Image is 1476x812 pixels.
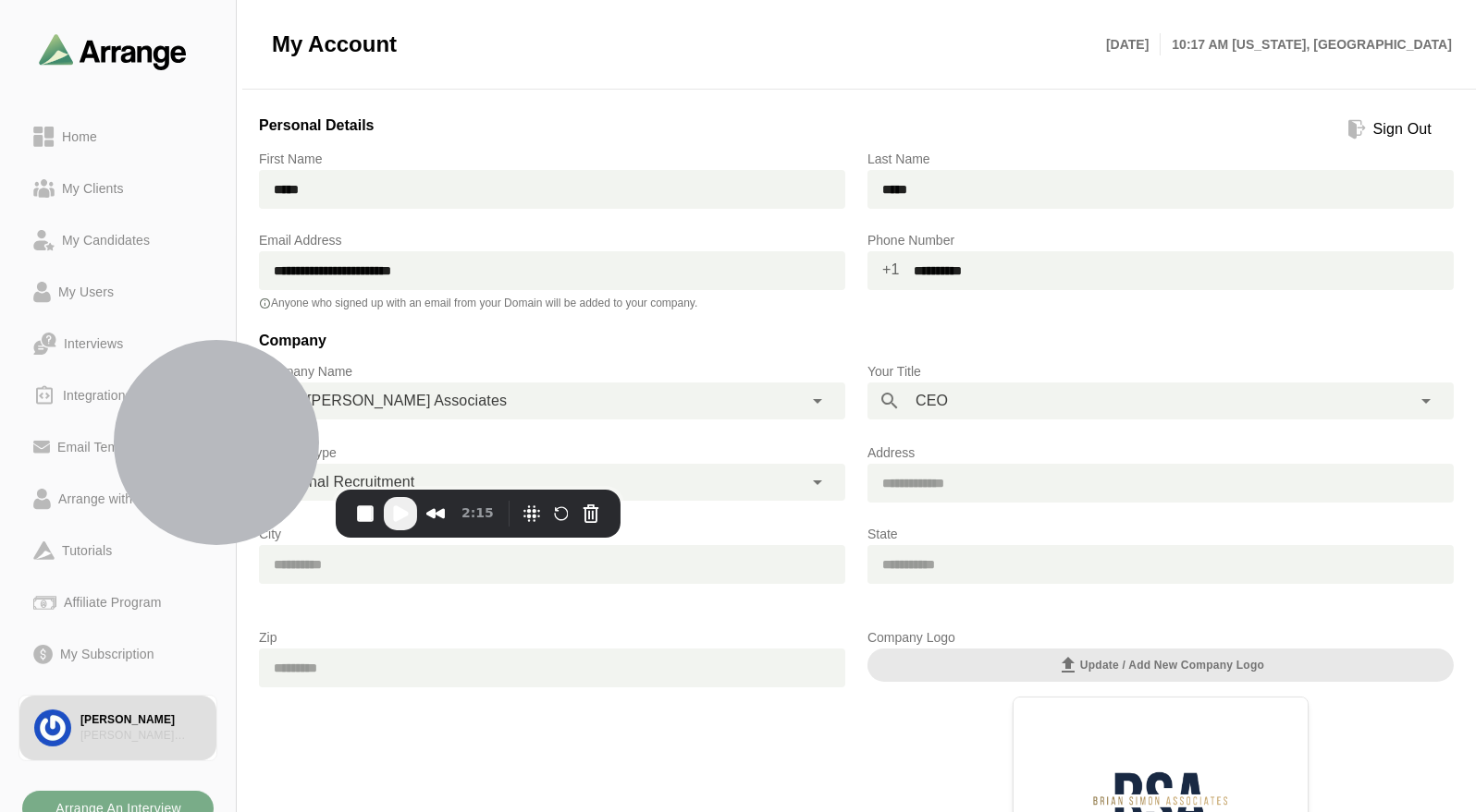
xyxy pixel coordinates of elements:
div: Interviews [56,333,130,355]
a: Interviews [18,318,217,370]
p: First Name [259,148,845,170]
p: State [867,523,1454,545]
p: Your Title [867,360,1454,382]
p: Email Address [259,229,845,251]
h3: Personal Details [259,114,375,145]
div: My Users [51,281,121,303]
h3: Company [259,329,1454,360]
p: Company Logo [867,626,1454,648]
p: Zip [259,626,845,648]
p: [DATE] [1106,33,1161,55]
div: CEO [867,382,1454,419]
a: Email Templates [18,421,217,473]
span: +1 [867,251,900,288]
div: [PERSON_NAME] [80,712,202,728]
p: Industry Type [259,442,845,464]
a: Arrange with me [18,473,217,525]
p: Address [867,442,1454,464]
div: Affiliate Program [56,591,168,613]
div: Email Templates [50,436,161,458]
div: Integrations [55,384,140,406]
div: Home [55,126,105,148]
span: CEO [916,389,948,413]
span: External Recruitment [274,470,414,494]
a: Integrations [18,370,217,421]
a: Tutorials [18,525,217,576]
div: Arrange with me [51,488,162,510]
div: My Subscription [53,643,162,665]
div: My Clients [55,177,131,200]
a: My Clients [18,163,217,214]
div: Sign Out [1366,118,1439,140]
img: arrangeai-name-small-logo.4d2b8aee.svg [39,33,187,69]
div: Tutorials [55,539,119,562]
div: [PERSON_NAME] Associates [80,728,202,744]
div: My Candidates [55,229,157,251]
p: Phone Number [867,229,1454,251]
span: Update / Add new Company Logo [1057,654,1264,676]
a: Affiliate Program [18,576,217,628]
p: Last Name [867,148,1454,170]
button: Update / Add new Company Logo [867,648,1454,682]
p: Company Name [259,360,845,382]
a: My Candidates [18,214,217,266]
p: 10:17 AM [US_STATE], [GEOGRAPHIC_DATA] [1161,33,1452,55]
a: My Users [18,266,217,318]
a: My Subscription [18,628,217,680]
a: [PERSON_NAME][PERSON_NAME] Associates [18,695,217,761]
span: [PERSON_NAME] Associates [307,389,507,413]
a: Home [18,111,217,163]
p: Anyone who signed up with an email from your Domain will be added to your company. [259,296,845,310]
span: My Account [272,30,397,58]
